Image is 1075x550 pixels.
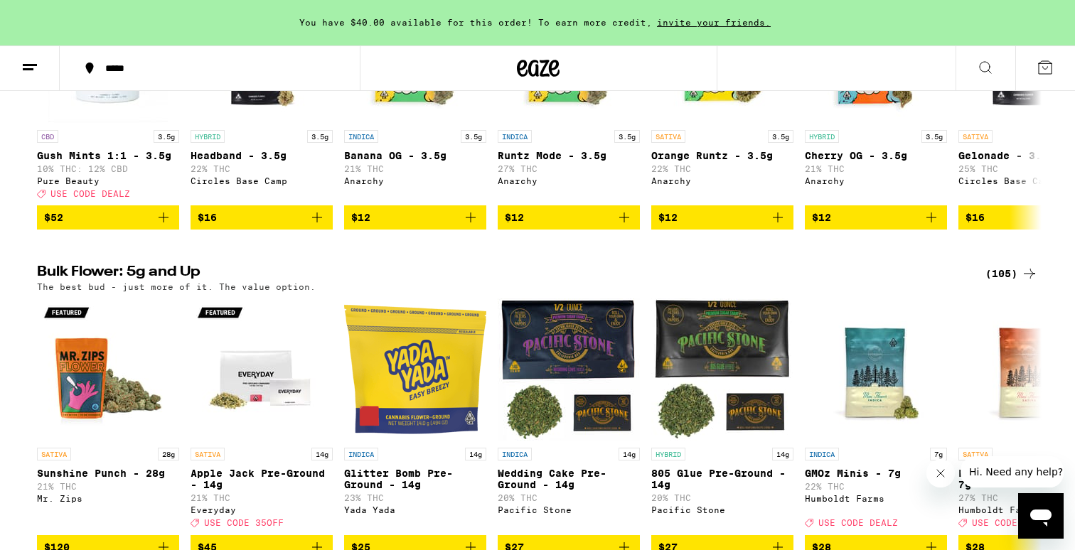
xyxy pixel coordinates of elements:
[651,150,793,161] p: Orange Runtz - 3.5g
[191,448,225,460] p: SATIVA
[461,130,486,143] p: 3.5g
[344,150,486,161] p: Banana OG - 3.5g
[651,176,793,185] div: Anarchy
[37,176,179,185] div: Pure Beauty
[498,493,640,502] p: 20% THC
[498,130,532,143] p: INDICA
[37,282,316,291] p: The best bud - just more of it. The value option.
[311,448,333,460] p: 14g
[344,164,486,173] p: 21% THC
[344,468,486,490] p: Glitter Bomb Pre-Ground - 14g
[351,212,370,223] span: $12
[961,456,1064,487] iframe: Message from company
[805,164,947,173] p: 21% THC
[651,505,793,514] div: Pacific Stone
[805,494,947,503] div: Humboldt Farms
[651,164,793,173] p: 22% THC
[204,519,284,528] span: USE CODE 35OFF
[818,519,898,528] span: USE CODE DEALZ
[958,130,993,143] p: SATIVA
[651,468,793,490] p: 805 Glue Pre-Ground - 14g
[805,150,947,161] p: Cherry OG - 3.5g
[619,448,640,460] p: 14g
[307,130,333,143] p: 3.5g
[498,164,640,173] p: 27% THC
[651,493,793,502] p: 20% THC
[1018,493,1064,539] iframe: Button to launch messaging window
[344,448,378,460] p: INDICA
[37,468,179,479] p: Sunshine Punch - 28g
[154,130,179,143] p: 3.5g
[812,212,831,223] span: $12
[498,468,640,490] p: Wedding Cake Pre-Ground - 14g
[498,150,640,161] p: Runtz Mode - 3.5g
[44,212,63,223] span: $52
[344,176,486,185] div: Anarchy
[299,18,652,27] span: You have $40.00 available for this order! To earn more credit,
[805,448,839,460] p: INDICA
[498,205,640,230] button: Add to bag
[191,176,333,185] div: Circles Base Camp
[198,212,217,223] span: $16
[651,298,793,534] a: Open page for 805 Glue Pre-Ground - 14g from Pacific Stone
[191,298,333,441] img: Everyday - Apple Jack Pre-Ground - 14g
[505,212,524,223] span: $12
[37,265,968,282] h2: Bulk Flower: 5g and Up
[465,448,486,460] p: 14g
[344,298,486,534] a: Open page for Glitter Bomb Pre-Ground - 14g from Yada Yada
[772,448,793,460] p: 14g
[921,130,947,143] p: 3.5g
[805,130,839,143] p: HYBRID
[651,448,685,460] p: HYBRID
[191,150,333,161] p: Headband - 3.5g
[498,448,532,460] p: INDICA
[651,205,793,230] button: Add to bag
[344,205,486,230] button: Add to bag
[498,176,640,185] div: Anarchy
[498,505,640,514] div: Pacific Stone
[191,164,333,173] p: 22% THC
[37,130,58,143] p: CBD
[344,130,378,143] p: INDICA
[658,212,678,223] span: $12
[344,298,486,441] img: Yada Yada - Glitter Bomb Pre-Ground - 14g
[651,298,793,441] img: Pacific Stone - 805 Glue Pre-Ground - 14g
[805,482,947,491] p: 22% THC
[805,205,947,230] button: Add to bag
[191,493,333,502] p: 21% THC
[805,298,947,534] a: Open page for GMOz Minis - 7g from Humboldt Farms
[930,448,947,460] p: 7g
[805,468,947,479] p: GMOz Minis - 7g
[37,150,179,161] p: Gush Mints 1:1 - 3.5g
[966,212,985,223] span: $16
[37,448,71,460] p: SATIVA
[651,130,685,143] p: SATIVA
[50,189,130,198] span: USE CODE DEALZ
[805,298,947,441] img: Humboldt Farms - GMOz Minis - 7g
[37,205,179,230] button: Add to bag
[158,448,179,460] p: 28g
[498,298,640,441] img: Pacific Stone - Wedding Cake Pre-Ground - 14g
[498,298,640,534] a: Open page for Wedding Cake Pre-Ground - 14g from Pacific Stone
[37,298,179,534] a: Open page for Sunshine Punch - 28g from Mr. Zips
[191,130,225,143] p: HYBRID
[37,482,179,491] p: 21% THC
[614,130,640,143] p: 3.5g
[805,176,947,185] div: Anarchy
[958,448,993,460] p: SATIVA
[37,494,179,503] div: Mr. Zips
[37,164,179,173] p: 10% THC: 12% CBD
[344,505,486,514] div: Yada Yada
[652,18,776,27] span: invite your friends.
[985,265,1038,282] a: (105)
[926,459,955,487] iframe: Close message
[768,130,793,143] p: 3.5g
[191,468,333,490] p: Apple Jack Pre-Ground - 14g
[191,298,333,534] a: Open page for Apple Jack Pre-Ground - 14g from Everyday
[344,493,486,502] p: 23% THC
[37,298,179,441] img: Mr. Zips - Sunshine Punch - 28g
[972,519,1052,528] span: USE CODE DEALZ
[191,505,333,514] div: Everyday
